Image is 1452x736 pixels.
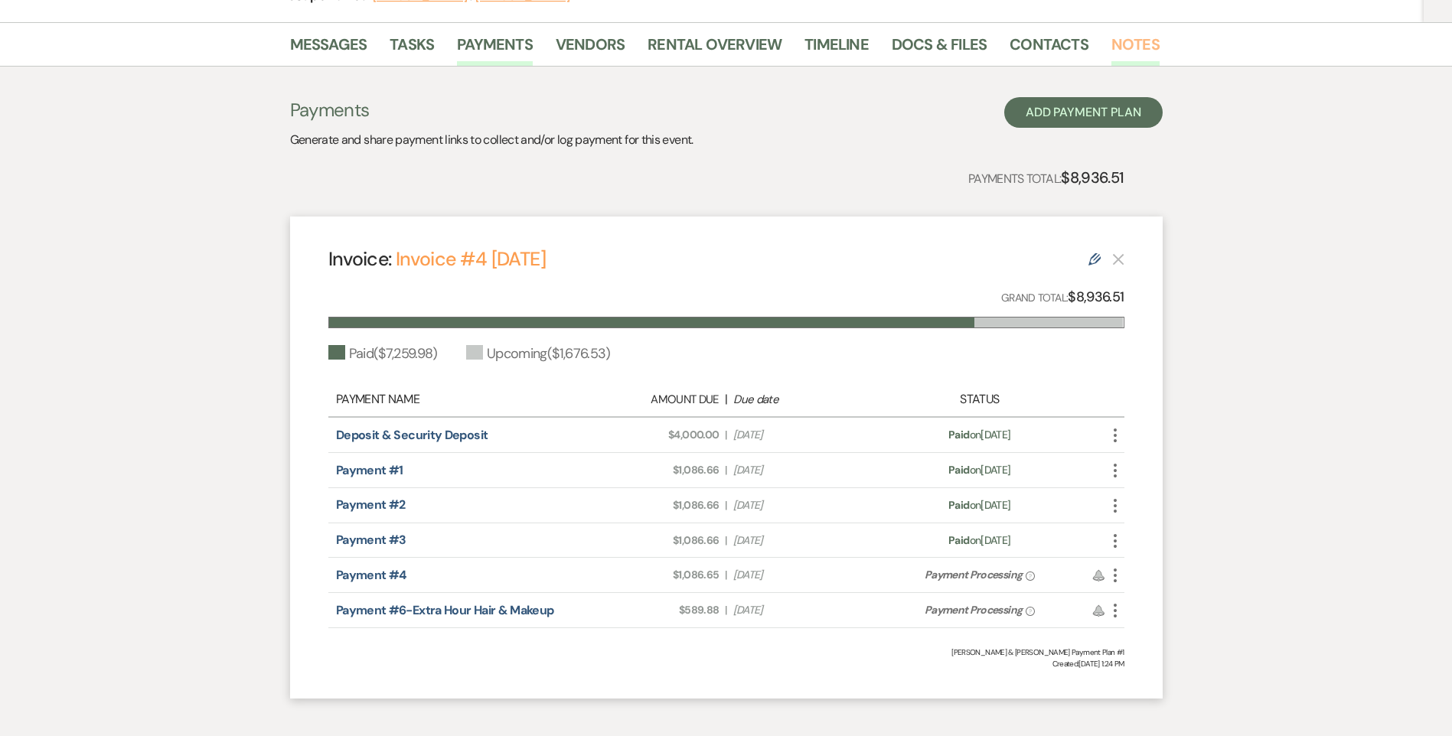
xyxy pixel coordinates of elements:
[948,428,969,441] span: Paid
[578,602,719,618] span: $589.88
[290,130,693,150] p: Generate and share payment links to collect and/or log payment for this event.
[648,32,781,66] a: Rental Overview
[725,532,726,549] span: |
[578,532,719,549] span: $1,086.66
[1026,572,1034,581] span: ?
[1004,97,1163,128] button: Add Payment Plan
[578,497,719,513] span: $1,086.66
[578,391,719,409] div: Amount Due
[328,646,1124,658] div: [PERSON_NAME] & [PERSON_NAME] Payment Plan #1
[733,497,874,513] span: [DATE]
[578,427,719,443] span: $4,000.00
[578,462,719,478] span: $1,086.66
[336,427,488,443] a: Deposit & Security Deposit
[328,658,1124,669] span: Created: [DATE] 1:24 PM
[725,427,726,443] span: |
[733,462,874,478] span: [DATE]
[968,165,1124,190] p: Payments Total:
[336,602,554,618] a: Payment #6-Extra Hour Hair & Makeup
[390,32,434,66] a: Tasks
[336,462,403,478] a: Payment #1
[336,497,406,513] a: Payment #2
[882,390,1077,409] div: Status
[1061,168,1124,187] strong: $8,936.51
[570,390,883,409] div: |
[725,497,726,513] span: |
[328,344,437,364] div: Paid ( $7,259.98 )
[336,567,406,583] a: Payment #4
[925,568,1022,581] span: Payment Processing
[328,246,546,272] h4: Invoice:
[1112,252,1124,265] button: This payment plan cannot be deleted because it contains links that have been paid through Weven’s...
[882,532,1077,549] div: on [DATE]
[892,32,987,66] a: Docs & Files
[725,462,726,478] span: |
[1010,32,1088,66] a: Contacts
[1111,32,1160,66] a: Notes
[336,532,406,548] a: Payment #3
[556,32,625,66] a: Vendors
[1026,607,1034,616] span: ?
[948,533,969,547] span: Paid
[336,390,570,409] div: Payment Name
[733,567,874,583] span: [DATE]
[925,603,1022,617] span: Payment Processing
[466,344,611,364] div: Upcoming ( $1,676.53 )
[948,463,969,477] span: Paid
[733,427,874,443] span: [DATE]
[733,391,874,409] div: Due date
[804,32,869,66] a: Timeline
[733,602,874,618] span: [DATE]
[1001,286,1124,308] p: Grand Total:
[290,32,367,66] a: Messages
[882,497,1077,513] div: on [DATE]
[733,532,874,549] span: [DATE]
[290,97,693,123] h3: Payments
[578,567,719,583] span: $1,086.65
[1068,288,1124,306] strong: $8,936.51
[396,246,546,272] a: Invoice #4 [DATE]
[882,462,1077,478] div: on [DATE]
[457,32,533,66] a: Payments
[725,567,726,583] span: |
[725,602,726,618] span: |
[882,427,1077,443] div: on [DATE]
[948,498,969,512] span: Paid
